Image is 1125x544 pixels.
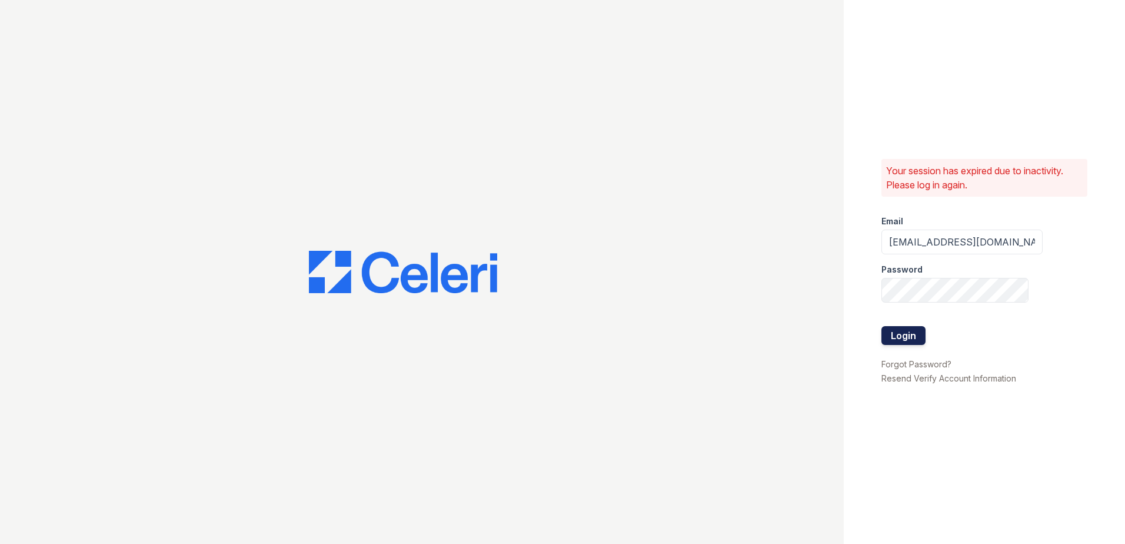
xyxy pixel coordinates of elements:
[881,215,903,227] label: Email
[886,164,1083,192] p: Your session has expired due to inactivity. Please log in again.
[881,373,1016,383] a: Resend Verify Account Information
[309,251,497,293] img: CE_Logo_Blue-a8612792a0a2168367f1c8372b55b34899dd931a85d93a1a3d3e32e68fde9ad4.png
[881,326,926,345] button: Login
[881,359,951,369] a: Forgot Password?
[881,264,923,276] label: Password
